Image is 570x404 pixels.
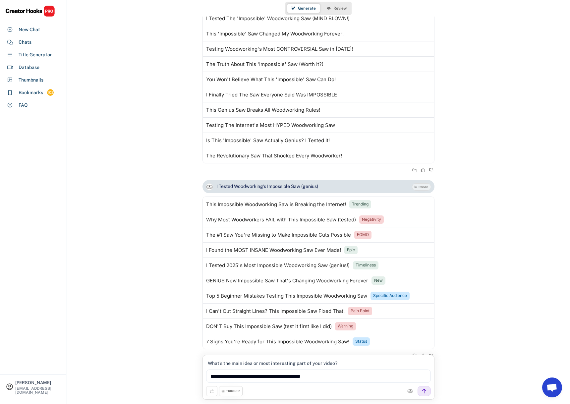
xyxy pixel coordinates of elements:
div: TRIGGER [226,389,240,393]
img: unnamed.jpg [407,388,413,394]
div: The Revolutionary Saw That Shocked Every Woodworker! [206,153,342,158]
div: [PERSON_NAME] [15,380,60,385]
div: I Can't Cut Straight Lines? This Impossible Saw Fixed That! [206,309,345,314]
div: Testing The Internet's Most HYPED Woodworking Saw [206,123,335,128]
div: Timeliness [356,262,376,268]
div: Database [19,64,39,71]
div: I Tested The 'Impossible' Woodworking Saw (MIND BLOWN!) [206,16,350,21]
div: You Won't Believe What This 'Impossible' Saw Can Do! [206,77,336,82]
div: New [374,278,383,283]
a: Open chat [542,377,562,397]
button: Generate [287,4,320,13]
div: I Tested 2025's Most Impossible Woodworking Saw (genius!) [206,263,350,268]
div: What’s the main idea or most interesting part of your video? [208,360,337,366]
div: Top 5 Beginner Mistakes Testing This Impossible Woodworking Saw [206,293,367,299]
div: Pain Point [351,308,370,314]
div: Is This 'Impossible' Saw Actually Genius? I Tested It! [206,138,330,143]
div: Epic [347,247,355,253]
div: This Genius Saw Breaks All Woodworking Rules! [206,107,320,113]
div: [EMAIL_ADDRESS][DOMAIN_NAME] [15,386,60,394]
div: Warning [338,323,353,329]
div: The #1 Saw You're Missing to Make Impossible Cuts Possible [206,232,351,238]
div: FOMO [357,232,369,238]
div: I Found the MOST INSANE Woodworking Saw Ever Made! [206,248,341,253]
div: 7 Signs You're Ready for This Impossible Woodworking Saw! [206,339,349,344]
button: Review [323,4,351,13]
div: Bookmarks [19,89,43,96]
div: New Chat [19,26,40,33]
div: 102 [47,90,54,95]
span: Review [333,6,347,10]
div: This Impossible Woodworking Saw is Breaking the Internet! [206,202,346,207]
div: Thumbnails [19,77,43,84]
div: GENIUS New Impossible Saw That's Changing Woodworking Forever [206,278,368,283]
div: Title Generator [19,51,52,58]
div: Testing Woodworking's Most CONTROVERSIAL Saw in [DATE]! [206,46,353,52]
div: This 'Impossible' Saw Changed My Woodworking Forever! [206,31,344,36]
div: I Tested Woodworking's Impossible Saw (genius) [216,183,318,190]
div: Negativity [362,217,381,222]
div: I Finally Tried The Saw Everyone Said Was IMPOSSIBLE [206,92,337,97]
img: unnamed.jpg [206,184,213,190]
img: CHPRO%20Logo.svg [5,5,55,17]
div: Why Most Woodworkers FAIL with This Impossible Saw (tested) [206,217,356,222]
div: TRIGGER [418,185,428,189]
div: Chats [19,39,31,46]
div: The Truth About This 'Impossible' Saw (Worth It?) [206,62,323,67]
div: Trending [352,202,369,207]
div: DON'T Buy This Impossible Saw (test it first like I did) [206,324,332,329]
span: Generate [298,6,316,10]
div: FAQ [19,102,28,109]
div: Status [355,339,367,344]
div: Specific Audience [373,293,407,299]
